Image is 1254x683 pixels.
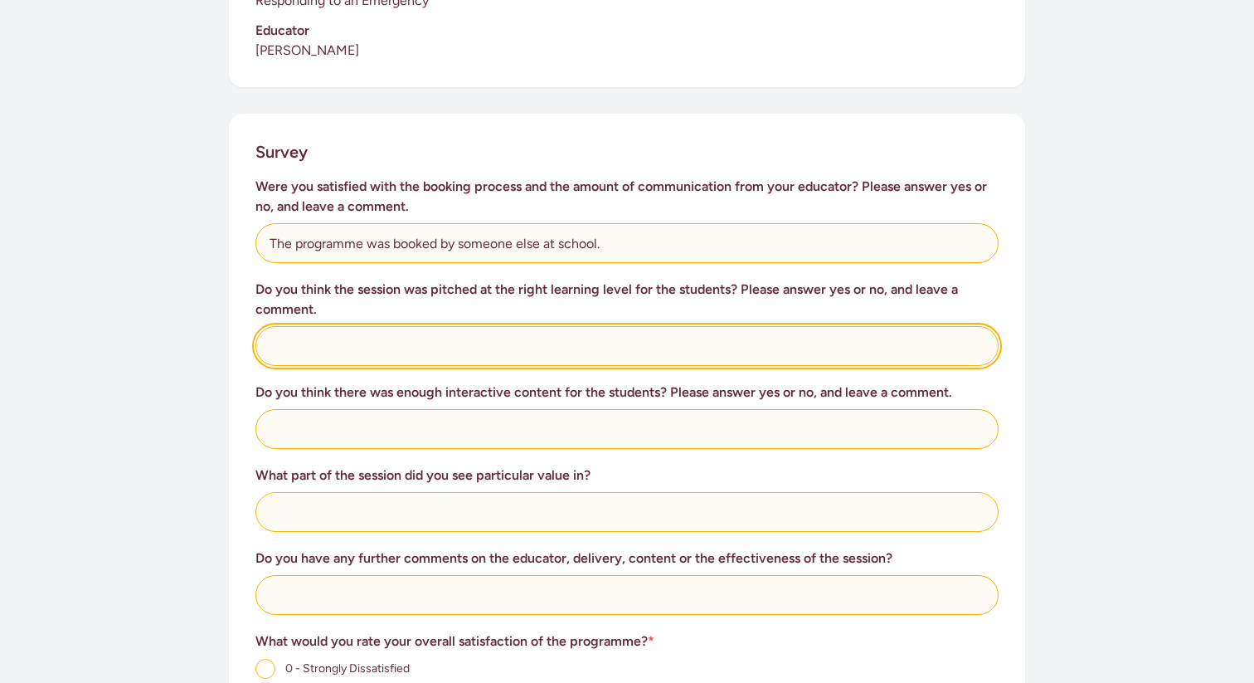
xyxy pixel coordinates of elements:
[255,21,999,41] h3: Educator
[255,41,999,61] p: [PERSON_NAME]
[255,466,999,485] h3: What part of the session did you see particular value in?
[255,140,308,163] h2: Survey
[255,280,999,320] h3: Do you think the session was pitched at the right learning level for the students? Please answer ...
[255,632,999,651] h3: What would you rate your overall satisfaction of the programme?
[255,549,999,568] h3: Do you have any further comments on the educator, delivery, content or the effectiveness of the s...
[255,177,999,217] h3: Were you satisfied with the booking process and the amount of communication from your educator? P...
[255,659,275,679] input: 0 - Strongly Dissatisfied
[285,661,410,676] span: 0 - Strongly Dissatisfied
[255,383,999,402] h3: Do you think there was enough interactive content for the students? Please answer yes or no, and ...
